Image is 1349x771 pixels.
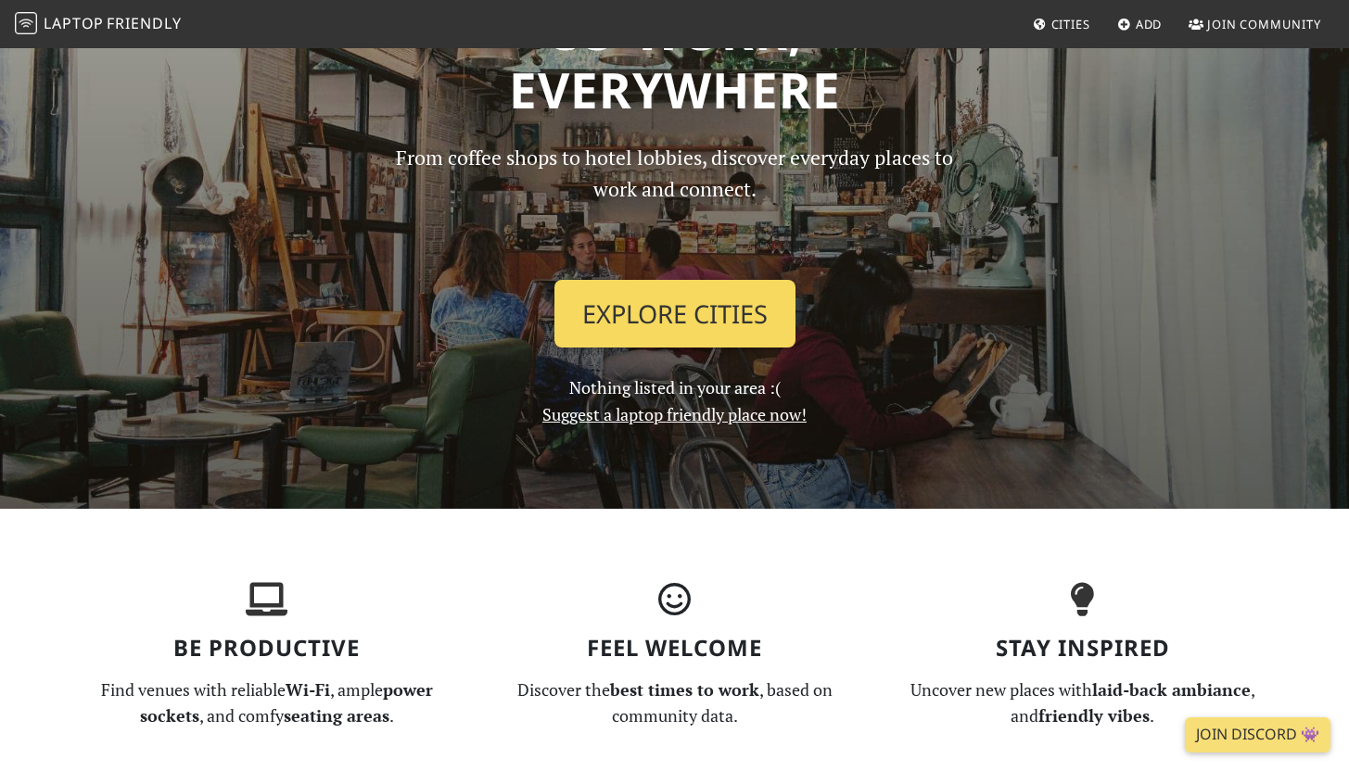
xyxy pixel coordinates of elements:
[1136,16,1163,32] span: Add
[380,142,970,265] p: From coffee shops to hotel lobbies, discover everyday places to work and connect.
[286,678,330,701] strong: Wi-Fi
[1181,7,1329,41] a: Join Community
[15,8,182,41] a: LaptopFriendly LaptopFriendly
[107,13,181,33] span: Friendly
[1051,16,1090,32] span: Cities
[482,635,868,662] h3: Feel Welcome
[482,676,868,730] p: Discover the , based on community data.
[542,403,807,425] a: Suggest a laptop friendly place now!
[1025,7,1098,41] a: Cities
[554,280,795,348] a: Explore Cities
[74,676,460,730] p: Find venues with reliable , ample , and comfy .
[74,635,460,662] h3: Be Productive
[890,676,1276,730] p: Uncover new places with , and .
[890,635,1276,662] h3: Stay Inspired
[284,704,389,727] strong: seating areas
[44,13,104,33] span: Laptop
[1110,7,1170,41] a: Add
[610,678,759,701] strong: best times to work
[74,2,1276,120] h1: Co-work, Everywhere
[15,12,37,34] img: LaptopFriendly
[1038,704,1150,727] strong: friendly vibes
[369,142,981,428] div: Nothing listed in your area :(
[1207,16,1321,32] span: Join Community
